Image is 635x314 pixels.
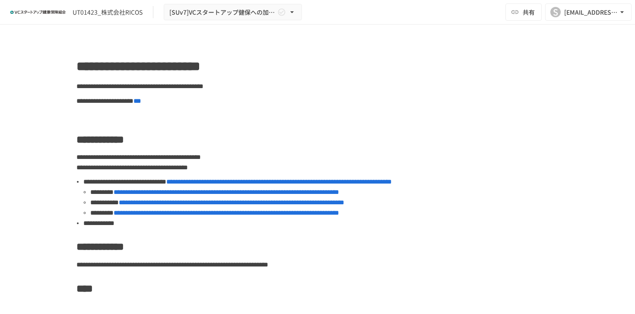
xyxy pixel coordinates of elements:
div: [EMAIL_ADDRESS][DOMAIN_NAME] [564,7,618,18]
div: UT01423_株式会社RICOS [73,8,143,17]
button: S[EMAIL_ADDRESS][DOMAIN_NAME] [545,3,632,21]
button: 共有 [505,3,542,21]
img: ZDfHsVrhrXUoWEWGWYf8C4Fv4dEjYTEDCNvmL73B7ox [10,5,66,19]
button: [SUv7]VCスタートアップ健保への加入申請手続き [164,4,302,21]
span: [SUv7]VCスタートアップ健保への加入申請手続き [169,7,276,18]
span: 共有 [523,7,535,17]
div: S [550,7,561,17]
